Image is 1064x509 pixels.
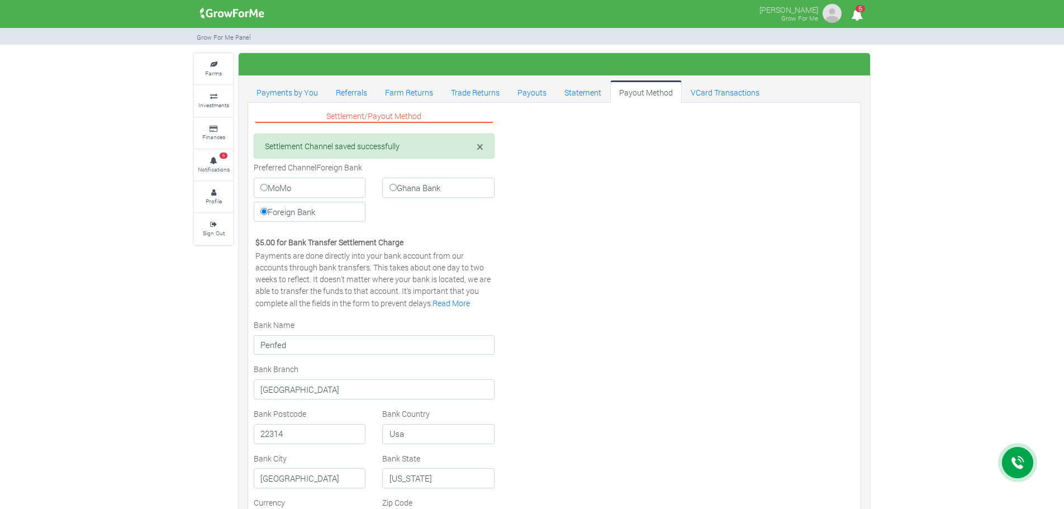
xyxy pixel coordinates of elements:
label: Ghana Bank [382,178,494,198]
label: Bank State [382,453,420,464]
p: Settlement/Payout Method [255,110,493,123]
a: Statement [555,80,610,103]
label: Bank Branch [254,363,298,375]
a: Profile [194,182,233,212]
div: Settlement Channel saved successfully [254,134,495,159]
input: Ghana Bank [389,184,397,191]
p: Payments are done directly into your bank account from our accounts through bank transfers. This ... [255,250,493,309]
i: Notifications [846,2,868,27]
a: 6 Notifications [194,150,233,180]
a: Farms [194,54,233,84]
span: 6 [856,5,865,12]
img: growforme image [821,2,843,25]
small: Finances [202,133,225,141]
label: Bank Country [382,408,430,420]
a: Payout Method [610,80,682,103]
label: Bank City [254,453,287,464]
input: Foreign Bank [260,208,268,215]
button: Close [477,140,483,153]
a: Farm Returns [376,80,442,103]
span: × [477,138,483,155]
b: $5.00 for Bank Transfer Settlement Charge [255,237,403,248]
label: Currency [254,497,285,508]
input: MoMo [260,184,268,191]
small: Sign Out [203,229,225,237]
a: Finances [194,118,233,149]
a: Payments by You [248,80,327,103]
small: Notifications [198,165,230,173]
a: Investments [194,85,233,116]
label: Preferred Channel [254,161,316,173]
div: Foreign Bank [245,161,503,226]
label: Zip Code [382,497,412,508]
img: growforme image [196,2,268,25]
small: Investments [198,101,229,109]
a: Sign Out [194,213,233,244]
span: 6 [220,153,227,159]
label: Foreign Bank [254,202,365,222]
small: Farms [205,69,222,77]
p: [PERSON_NAME] [759,2,818,16]
a: Payouts [509,80,555,103]
a: VCard Transactions [682,80,768,103]
small: Grow For Me Panel [197,33,251,41]
label: Bank Postcode [254,408,306,420]
a: Read More [433,298,470,308]
small: Grow For Me [781,14,818,22]
label: MoMo [254,178,365,198]
label: Bank Name [254,319,294,331]
small: Profile [206,197,222,205]
a: Trade Returns [442,80,509,103]
a: Referrals [327,80,376,103]
a: 6 [846,11,868,21]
